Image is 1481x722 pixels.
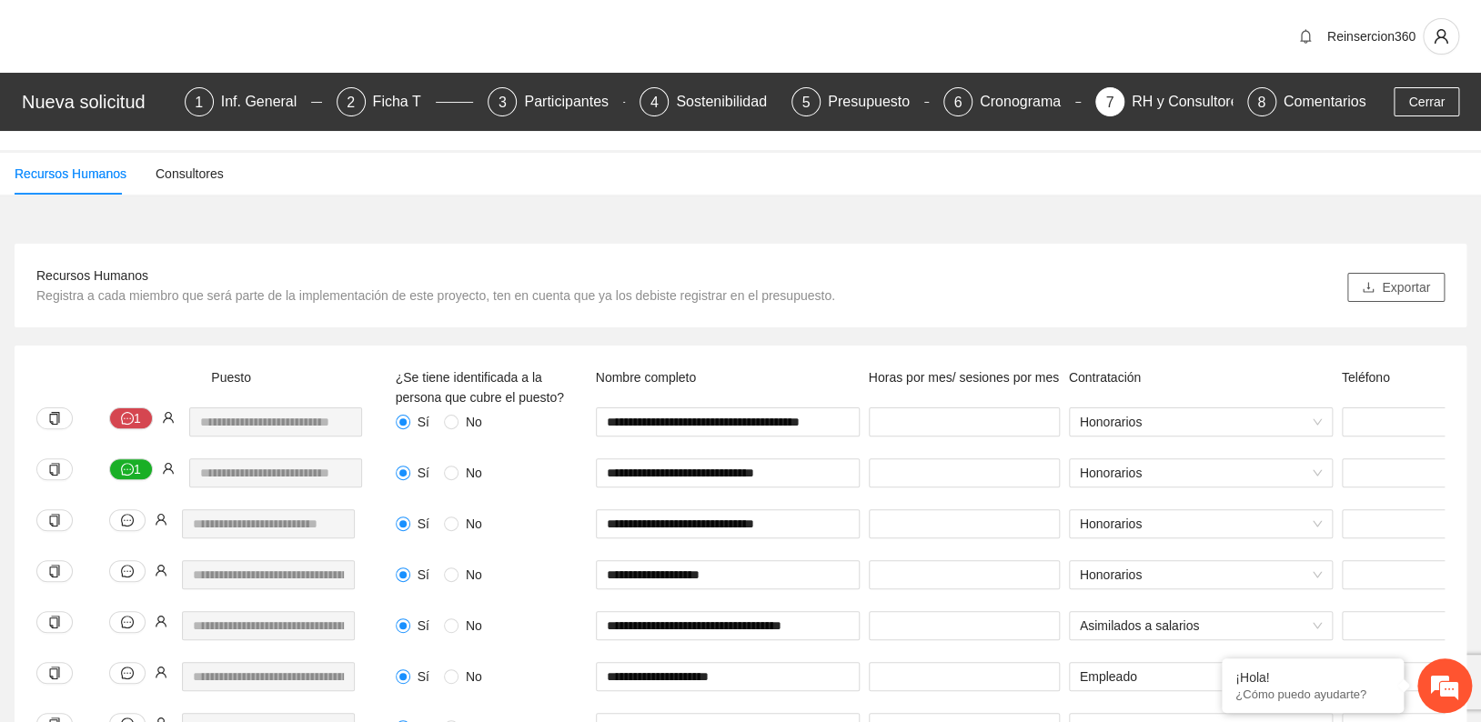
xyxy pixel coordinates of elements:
button: copy [36,662,73,684]
div: Recursos Humanos [15,164,126,184]
span: user [155,564,167,577]
span: user [162,411,175,424]
span: message [121,463,134,477]
div: Consultores [156,164,224,184]
div: 5Presupuesto [791,87,929,116]
button: copy [36,407,73,429]
span: Honorarios [1080,408,1322,436]
p: ¿Cómo puedo ayudarte? [1235,687,1390,701]
div: Inf. General [221,87,312,116]
span: No [458,514,489,534]
span: No [458,463,489,483]
span: copy [48,463,61,476]
span: Sí [410,616,437,636]
span: Honorarios [1080,561,1322,588]
span: Sí [410,565,437,585]
div: Ficha T [373,87,436,116]
span: Horas por mes/ sesiones por mes [869,370,1059,385]
span: 7 [1105,95,1113,110]
span: Honorarios [1080,510,1322,537]
span: user [162,462,175,475]
span: message [121,667,134,679]
span: ¿Se tiene identificada a la persona que cubre el puesto? [396,370,564,405]
span: message [121,412,134,426]
span: copy [48,616,61,628]
div: Sostenibilidad [676,87,781,116]
span: 5 [802,95,811,110]
span: 6 [953,95,962,110]
div: 6Cronograma [943,87,1081,116]
span: Empleado [1080,663,1322,690]
span: 4 [650,95,659,110]
div: Nueva solicitud [22,87,174,116]
textarea: Escriba su mensaje y pulse “Intro” [9,496,347,560]
span: user [155,615,167,627]
button: copy [36,458,73,480]
span: Sí [410,412,437,432]
div: Chatee con nosotros ahora [95,93,306,116]
span: Puesto [211,370,251,385]
div: Minimizar ventana de chat en vivo [298,9,342,53]
span: Registra a cada miembro que será parte de la implementación de este proyecto, ten en cuenta que y... [36,288,835,303]
button: downloadExportar [1347,273,1445,302]
button: message [109,662,146,684]
div: 2Ficha T [337,87,474,116]
button: user [1423,18,1459,55]
span: copy [48,412,61,425]
button: copy [36,560,73,582]
span: 2 [347,95,355,110]
span: message [121,514,134,526]
div: 1Inf. General [185,87,322,116]
span: Recursos Humanos [36,268,148,283]
span: Nombre completo [596,370,697,385]
span: No [458,667,489,687]
div: RH y Consultores [1132,87,1260,116]
span: Asimilados a salarios [1080,612,1322,639]
span: message [121,565,134,577]
span: No [458,412,489,432]
button: message1 [109,407,153,429]
span: Sí [410,667,437,687]
span: Teléfono [1342,370,1390,385]
span: user [155,666,167,678]
span: Contratación [1069,370,1141,385]
div: Presupuesto [828,87,924,116]
span: user [1424,28,1458,45]
button: copy [36,509,73,531]
span: 1 [195,95,203,110]
div: 7RH y Consultores [1095,87,1233,116]
span: Cerrar [1408,92,1445,112]
button: message [109,611,146,633]
span: 8 [1257,95,1265,110]
span: message [121,616,134,628]
button: Cerrar [1394,87,1459,116]
div: 8Comentarios [1247,87,1366,116]
span: Reinsercion360 [1327,29,1416,44]
span: copy [48,565,61,577]
span: Sí [410,463,437,483]
button: copy [36,611,73,633]
div: ¡Hola! [1235,670,1390,685]
span: bell [1292,29,1319,44]
div: 3Participantes [488,87,625,116]
span: No [458,565,489,585]
button: bell [1291,22,1320,51]
div: Participantes [524,87,623,116]
span: Exportar [1382,277,1430,297]
span: No [458,616,489,636]
span: 3 [499,95,507,110]
span: Honorarios [1080,459,1322,486]
span: Estamos en línea. [106,243,251,426]
span: copy [48,667,61,679]
span: download [1362,281,1375,296]
button: message1 [109,458,153,480]
div: Cronograma [980,87,1075,116]
button: message [109,560,146,582]
span: copy [48,514,61,526]
div: Comentarios [1284,87,1366,116]
span: user [155,513,167,526]
div: 4Sostenibilidad [640,87,777,116]
span: Sí [410,514,437,534]
button: message [109,509,146,531]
